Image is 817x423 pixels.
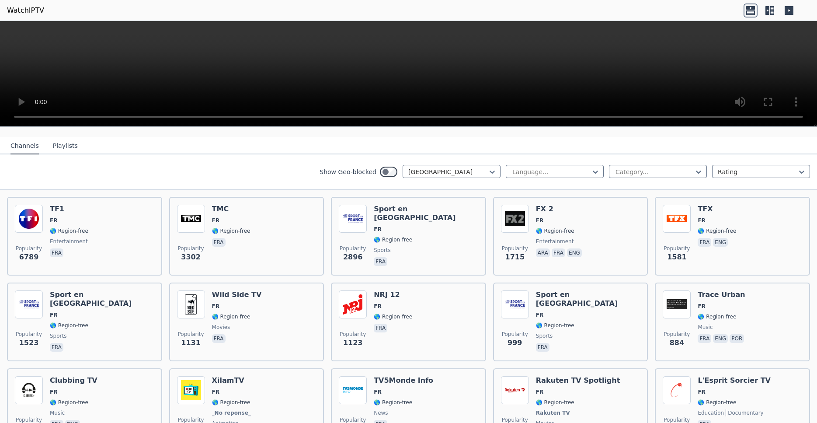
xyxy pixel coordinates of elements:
[730,334,744,343] p: por
[212,399,250,406] span: 🌎 Region-free
[181,338,201,348] span: 1131
[19,338,39,348] span: 1523
[698,227,736,234] span: 🌎 Region-free
[50,217,57,224] span: FR
[374,376,433,385] h6: TV5Monde Info
[726,409,764,416] span: documentary
[181,252,201,262] span: 3302
[212,324,230,331] span: movies
[698,238,711,247] p: fra
[15,290,43,318] img: Sport en France
[7,5,44,16] a: WatchIPTV
[536,332,553,339] span: sports
[212,217,219,224] span: FR
[664,331,690,338] span: Popularity
[698,324,713,331] span: music
[177,290,205,318] img: Wild Side TV
[501,205,529,233] img: FX 2
[374,388,381,395] span: FR
[536,343,549,352] p: fra
[50,311,57,318] span: FR
[502,245,528,252] span: Popularity
[698,409,724,416] span: education
[212,388,219,395] span: FR
[212,334,226,343] p: fra
[505,252,525,262] span: 1715
[374,313,412,320] span: 🌎 Region-free
[16,331,42,338] span: Popularity
[15,376,43,404] img: Clubbing TV
[339,376,367,404] img: TV5Monde Info
[177,376,205,404] img: XilamTV
[536,205,584,213] h6: FX 2
[50,238,88,245] span: entertainment
[374,290,412,299] h6: NRJ 12
[374,257,387,266] p: fra
[663,205,691,233] img: TFX
[177,205,205,233] img: TMC
[698,290,746,299] h6: Trace Urban
[667,252,687,262] span: 1581
[567,248,582,257] p: eng
[698,217,705,224] span: FR
[50,227,88,234] span: 🌎 Region-free
[16,245,42,252] span: Popularity
[50,332,66,339] span: sports
[343,338,363,348] span: 1123
[374,236,412,243] span: 🌎 Region-free
[698,388,705,395] span: FR
[374,247,390,254] span: sports
[320,168,376,176] label: Show Geo-blocked
[212,303,219,310] span: FR
[552,248,565,257] p: fra
[536,227,574,234] span: 🌎 Region-free
[178,245,204,252] span: Popularity
[536,238,574,245] span: entertainment
[212,227,250,234] span: 🌎 Region-free
[50,248,63,257] p: fra
[50,290,154,308] h6: Sport en [GEOGRAPHIC_DATA]
[15,205,43,233] img: TF1
[698,376,771,385] h6: L'Esprit Sorcier TV
[501,376,529,404] img: Rakuten TV Spotlight
[50,322,88,329] span: 🌎 Region-free
[698,334,711,343] p: fra
[374,205,478,222] h6: Sport en [GEOGRAPHIC_DATA]
[698,399,736,406] span: 🌎 Region-free
[508,338,522,348] span: 999
[339,205,367,233] img: Sport en France
[536,248,550,257] p: ara
[663,376,691,404] img: L'Esprit Sorcier TV
[212,290,262,299] h6: Wild Side TV
[50,409,65,416] span: music
[212,313,250,320] span: 🌎 Region-free
[536,217,543,224] span: FR
[536,311,543,318] span: FR
[374,409,388,416] span: news
[212,238,226,247] p: fra
[713,238,728,247] p: eng
[212,409,251,416] span: _No reponse_
[212,205,250,213] h6: TMC
[536,388,543,395] span: FR
[663,290,691,318] img: Trace Urban
[340,245,366,252] span: Popularity
[374,226,381,233] span: FR
[53,138,78,154] button: Playlists
[374,324,387,332] p: fra
[670,338,684,348] span: 884
[698,205,736,213] h6: TFX
[698,313,736,320] span: 🌎 Region-free
[536,399,574,406] span: 🌎 Region-free
[536,290,640,308] h6: Sport en [GEOGRAPHIC_DATA]
[713,334,728,343] p: eng
[501,290,529,318] img: Sport en France
[50,399,88,406] span: 🌎 Region-free
[343,252,363,262] span: 2896
[698,303,705,310] span: FR
[536,376,620,385] h6: Rakuten TV Spotlight
[536,409,570,416] span: Rakuten TV
[50,205,88,213] h6: TF1
[502,331,528,338] span: Popularity
[340,331,366,338] span: Popularity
